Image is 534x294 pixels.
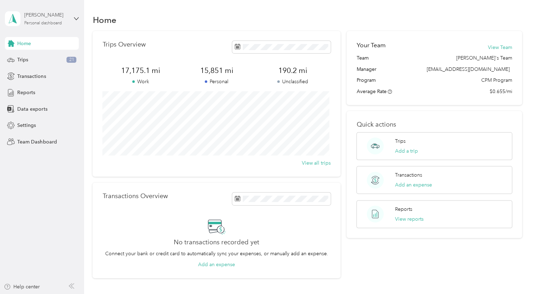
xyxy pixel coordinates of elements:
[395,181,432,189] button: Add an expense
[302,159,331,167] button: View all trips
[356,76,375,84] span: Program
[17,56,28,63] span: Trips
[179,66,255,75] span: 15,851 mi
[395,215,424,223] button: View reports
[395,147,418,155] button: Add a trip
[17,89,35,96] span: Reports
[17,138,57,146] span: Team Dashboard
[17,122,36,129] span: Settings
[24,21,62,25] div: Personal dashboard
[427,66,510,72] span: [EMAIL_ADDRESS][DOMAIN_NAME]
[356,121,512,128] p: Quick actions
[495,255,534,294] iframe: Everlance-gr Chat Button Frame
[179,78,255,85] p: Personal
[456,54,512,62] span: [PERSON_NAME]'s Team
[490,88,512,95] span: $0.655/mi
[102,66,178,75] span: 17,175.1 mi
[17,40,31,47] span: Home
[255,78,331,85] p: Unclassified
[395,206,412,213] p: Reports
[356,54,368,62] span: Team
[93,16,116,24] h1: Home
[102,78,178,85] p: Work
[198,261,235,268] button: Add an expense
[395,137,406,145] p: Trips
[174,239,259,246] h2: No transactions recorded yet
[395,171,422,179] p: Transactions
[24,11,68,19] div: [PERSON_NAME]
[356,41,385,50] h2: Your Team
[17,73,46,80] span: Transactions
[481,76,512,84] span: CPM Program
[17,105,47,113] span: Data exports
[4,283,40,290] button: Help center
[255,66,331,75] span: 190.2 mi
[488,44,512,51] button: View Team
[356,66,376,73] span: Manager
[102,192,167,200] p: Transactions Overview
[66,57,76,63] span: 21
[102,41,145,48] p: Trips Overview
[105,250,328,257] p: Connect your bank or credit card to automatically sync your expenses, or manually add an expense.
[356,88,386,94] span: Average Rate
